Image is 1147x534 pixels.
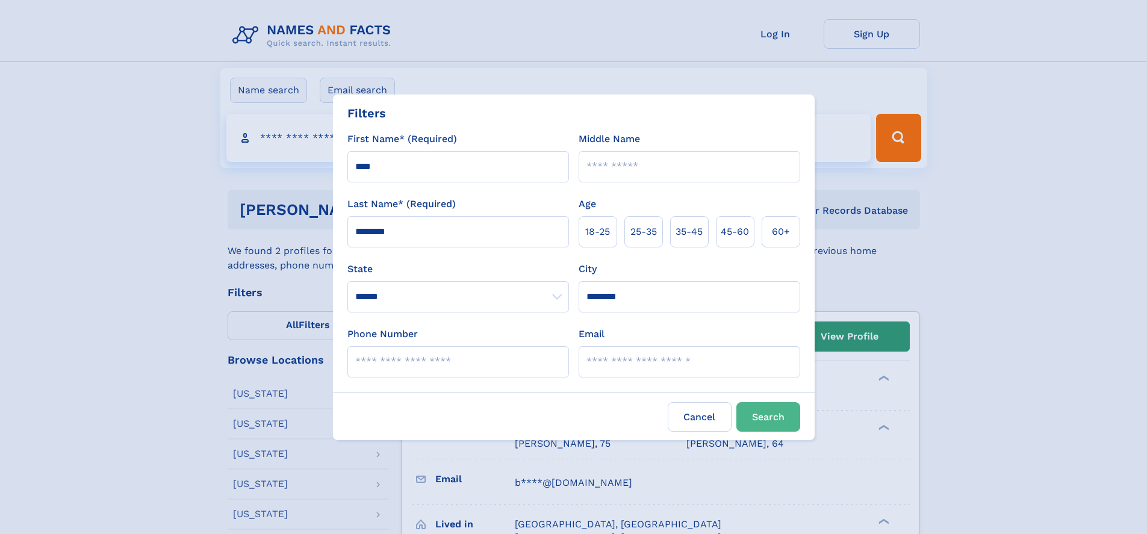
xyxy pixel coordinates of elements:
label: First Name* (Required) [347,132,457,146]
span: 35‑45 [676,225,703,239]
label: Age [579,197,596,211]
label: Cancel [668,402,732,432]
span: 25‑35 [630,225,657,239]
span: 45‑60 [721,225,749,239]
div: Filters [347,104,386,122]
button: Search [736,402,800,432]
label: Email [579,327,605,341]
label: Middle Name [579,132,640,146]
label: Phone Number [347,327,418,341]
label: Last Name* (Required) [347,197,456,211]
label: City [579,262,597,276]
label: State [347,262,569,276]
span: 60+ [772,225,790,239]
span: 18‑25 [585,225,610,239]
